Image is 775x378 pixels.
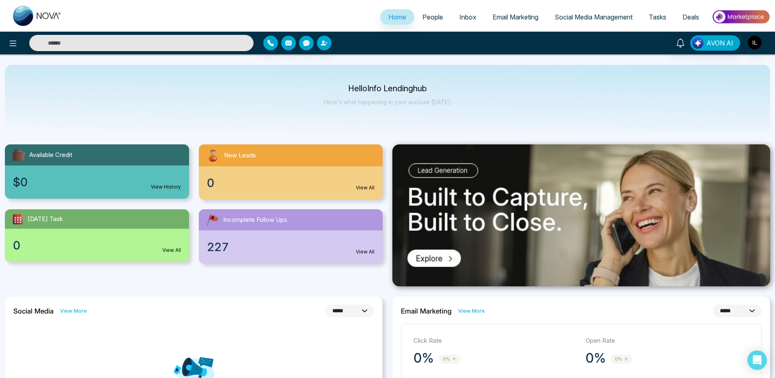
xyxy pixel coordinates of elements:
a: Email Marketing [484,9,547,25]
a: View All [356,248,375,256]
img: availableCredit.svg [11,148,26,162]
img: User Avatar [748,36,762,49]
p: Here's what happening in your account [DATE]. [324,99,452,105]
span: AVON AI [706,38,733,48]
a: Inbox [451,9,484,25]
span: 0% [611,354,632,364]
span: New Leads [224,151,256,160]
span: People [422,13,443,21]
span: Incomplete Follow Ups [223,215,287,225]
a: View History [151,183,181,191]
span: Tasks [649,13,666,21]
a: New Leads0View All [194,144,388,200]
img: Lead Flow [692,37,704,49]
h2: Email Marketing [401,307,452,315]
span: 227 [207,238,229,256]
span: Email Marketing [493,13,538,21]
a: View More [458,307,485,315]
img: newLeads.svg [205,148,221,163]
a: People [414,9,451,25]
h2: Social Media [13,307,54,315]
span: 0 [207,174,214,191]
a: View All [162,247,181,254]
a: Tasks [641,9,674,25]
a: Social Media Management [547,9,641,25]
p: Click Rate [413,336,577,346]
p: Hello Info Lendinghub [324,85,452,92]
span: Social Media Management [555,13,633,21]
img: . [392,144,770,286]
a: Incomplete Follow Ups227View All [194,209,388,264]
p: 0% [586,350,606,366]
span: Available Credit [29,150,72,160]
div: Open Intercom Messenger [747,350,767,370]
a: View More [60,307,87,315]
a: Home [380,9,414,25]
button: AVON AI [690,35,740,51]
p: Open Rate [586,336,749,346]
span: $0 [13,174,28,191]
img: todayTask.svg [11,213,24,226]
span: Deals [682,13,699,21]
a: Deals [674,9,707,25]
span: 0% [439,354,460,364]
span: [DATE] Task [28,215,63,224]
span: 0 [13,237,20,254]
span: Home [388,13,406,21]
img: Nova CRM Logo [13,6,62,26]
span: Inbox [459,13,476,21]
p: 0% [413,350,434,366]
img: followUps.svg [205,213,220,227]
img: Market-place.gif [711,8,770,26]
a: View All [356,184,375,191]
